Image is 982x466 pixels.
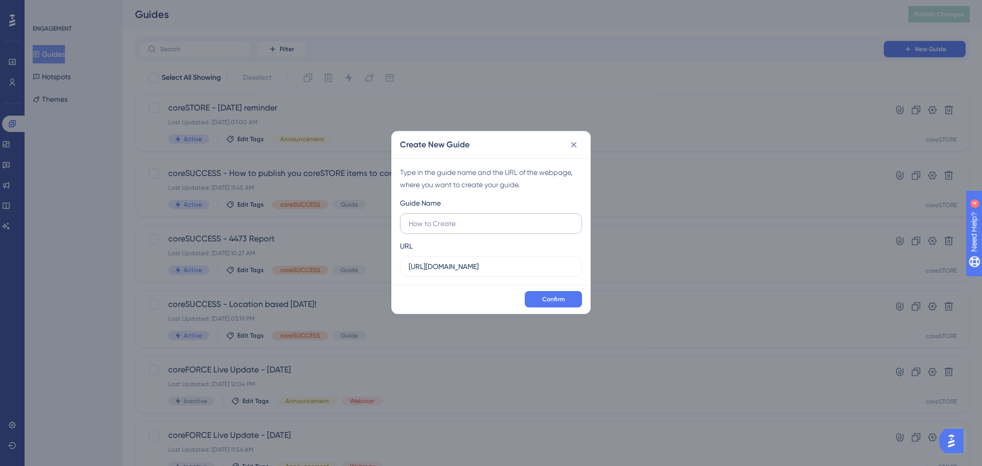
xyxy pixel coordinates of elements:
[400,197,441,209] div: Guide Name
[400,139,470,151] h2: Create New Guide
[409,218,573,229] input: How to Create
[542,295,565,303] span: Confirm
[400,166,582,191] div: Type in the guide name and the URL of the webpage, where you want to create your guide.
[24,3,64,15] span: Need Help?
[409,261,573,272] input: https://www.example.com
[939,426,970,456] iframe: UserGuiding AI Assistant Launcher
[71,5,74,13] div: 4
[400,240,413,252] div: URL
